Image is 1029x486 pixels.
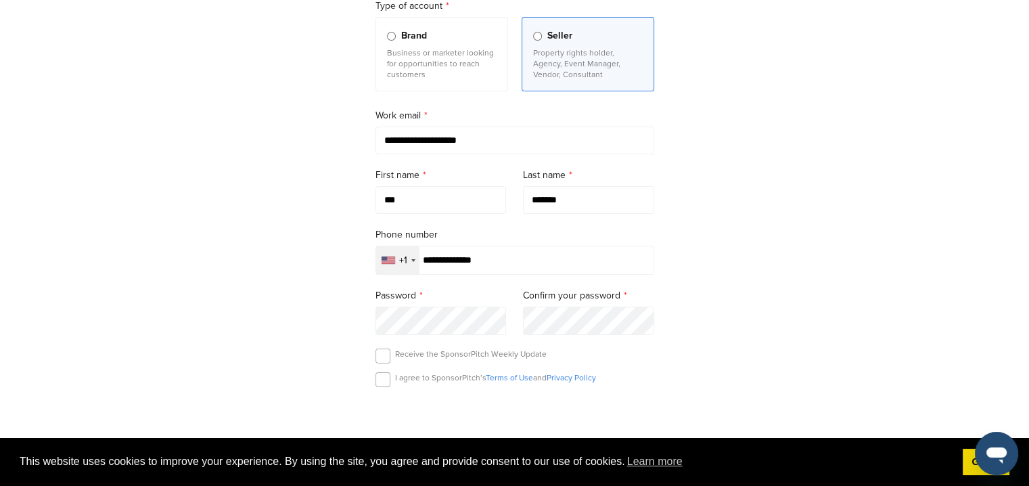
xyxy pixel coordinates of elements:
[375,168,507,183] label: First name
[547,373,596,382] a: Privacy Policy
[395,349,547,359] p: Receive the SponsorPitch Weekly Update
[438,403,592,443] iframe: reCAPTCHA
[401,28,427,43] span: Brand
[387,47,497,80] p: Business or marketer looking for opportunities to reach customers
[387,32,396,41] input: Brand Business or marketer looking for opportunities to reach customers
[399,256,407,265] div: +1
[975,432,1018,475] iframe: Button to launch messaging window
[963,449,1009,476] a: dismiss cookie message
[395,372,596,383] p: I agree to SponsorPitch’s and
[375,288,507,303] label: Password
[20,451,952,472] span: This website uses cookies to improve your experience. By using the site, you agree and provide co...
[376,246,419,274] div: Selected country
[523,288,654,303] label: Confirm your password
[375,227,654,242] label: Phone number
[547,28,572,43] span: Seller
[533,47,643,80] p: Property rights holder, Agency, Event Manager, Vendor, Consultant
[523,168,654,183] label: Last name
[533,32,542,41] input: Seller Property rights holder, Agency, Event Manager, Vendor, Consultant
[375,108,654,123] label: Work email
[625,451,685,472] a: learn more about cookies
[486,373,533,382] a: Terms of Use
